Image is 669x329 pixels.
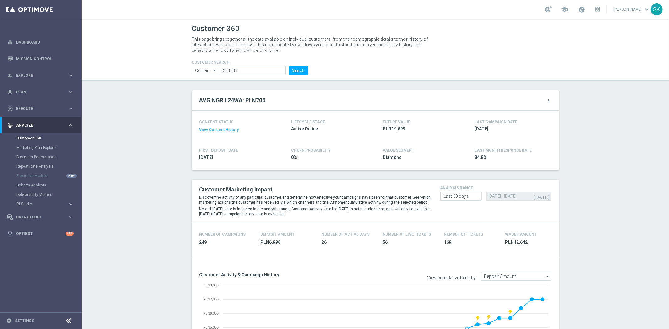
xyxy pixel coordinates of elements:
h4: LAST CAMPAIGN DATE [475,120,517,124]
i: keyboard_arrow_right [68,122,74,128]
h4: CONSENT STATUS [199,120,273,124]
a: Deliverability Metrics [16,192,65,197]
h4: FUTURE VALUE [383,120,411,124]
p: This page brings together all the data available on individual customers, from their demographic ... [192,36,433,53]
div: Plan [7,89,68,95]
span: 56 [383,239,437,245]
div: Repeat Rate Analysis [16,162,81,171]
button: play_circle_outline Execute keyboard_arrow_right [7,106,74,111]
p: Discover the activity of any particular customer and determine how effective your campaigns have ... [199,195,431,205]
span: Analyze [16,123,68,127]
i: play_circle_outline [7,106,13,112]
button: Data Studio keyboard_arrow_right [7,215,74,220]
i: settings [6,318,12,324]
h4: Number of Campaigns [199,232,246,237]
div: Dashboard [7,34,74,50]
i: arrow_drop_down [545,272,551,280]
div: Business Performance [16,152,81,162]
h4: Wager Amount [505,232,537,237]
div: Cohorts Analysis [16,180,81,190]
div: SK [651,3,663,15]
h1: Customer 360 [192,24,559,33]
div: Analyze [7,123,68,128]
div: Mission Control [7,50,74,67]
div: Deliverability Metrics [16,190,81,199]
text: PLN8,000 [203,283,219,287]
i: keyboard_arrow_right [68,89,74,95]
label: View cumulative trend by [427,275,476,280]
i: gps_fixed [7,89,13,95]
h4: CUSTOMER SEARCH [192,60,308,65]
div: +10 [66,232,74,236]
span: keyboard_arrow_down [643,6,650,13]
span: 169 [444,239,498,245]
h3: Customer Activity & Campaign History [199,272,371,278]
a: Marketing Plan Explorer [16,145,65,150]
button: equalizer Dashboard [7,40,74,45]
a: Mission Control [16,50,74,67]
button: track_changes Analyze keyboard_arrow_right [7,123,74,128]
i: keyboard_arrow_right [68,201,74,207]
div: Customer 360 [16,133,81,143]
span: PLN6,996 [261,239,314,245]
h4: Number of Active Days [322,232,370,237]
i: keyboard_arrow_right [68,72,74,78]
div: BI Studio [16,199,81,209]
span: 2025-09-18 [475,126,548,132]
span: Plan [16,90,68,94]
span: PLN12,642 [505,239,559,245]
h2: Customer Marketing Impact [199,186,431,193]
span: Explore [16,74,68,77]
a: Repeat Rate Analysis [16,164,65,169]
span: 0% [291,154,364,160]
button: Search [289,66,308,75]
span: Execute [16,107,68,111]
div: Mission Control [7,56,74,61]
text: PLN6,000 [203,311,219,315]
i: keyboard_arrow_right [68,214,74,220]
div: gps_fixed Plan keyboard_arrow_right [7,90,74,95]
span: 2018-02-27 [199,154,273,160]
div: Data Studio [7,214,68,220]
input: Enter CID, Email, name or phone [219,66,285,75]
span: Active Online [291,126,364,132]
div: person_search Explore keyboard_arrow_right [7,73,74,78]
span: Data Studio [16,215,68,219]
i: track_changes [7,123,13,128]
h4: Number Of Tickets [444,232,483,237]
h4: Deposit Amount [261,232,295,237]
i: equalizer [7,39,13,45]
span: LAST MONTH RESPONSE RATE [475,148,532,153]
i: lightbulb [7,231,13,237]
a: Dashboard [16,34,74,50]
i: arrow_drop_down [212,66,218,75]
span: school [561,6,568,13]
h4: Number Of Live Tickets [383,232,431,237]
span: PLN19,699 [383,126,456,132]
h4: FIRST DEPOSIT DATE [199,148,238,153]
div: Marketing Plan Explorer [16,143,81,152]
a: Cohorts Analysis [16,183,65,188]
h4: analysis range [440,186,551,190]
div: lightbulb Optibot +10 [7,231,74,236]
p: Note: if [DATE] date is included in the analysis range, Customer Activity data for [DATE] is not ... [199,206,431,217]
div: NEW [66,174,77,178]
span: 84.8% [475,154,548,160]
span: Diamond [383,154,456,160]
h4: VALUE SEGMENT [383,148,415,153]
div: Optibot [7,225,74,242]
div: Execute [7,106,68,112]
a: Customer 360 [16,136,65,141]
a: Optibot [16,225,66,242]
a: Settings [15,319,34,323]
span: 26 [322,239,375,245]
a: Business Performance [16,154,65,159]
span: CHURN PROBABILITY [291,148,331,153]
div: Explore [7,73,68,78]
button: View Consent History [199,127,239,133]
div: Predictive Models [16,171,81,180]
